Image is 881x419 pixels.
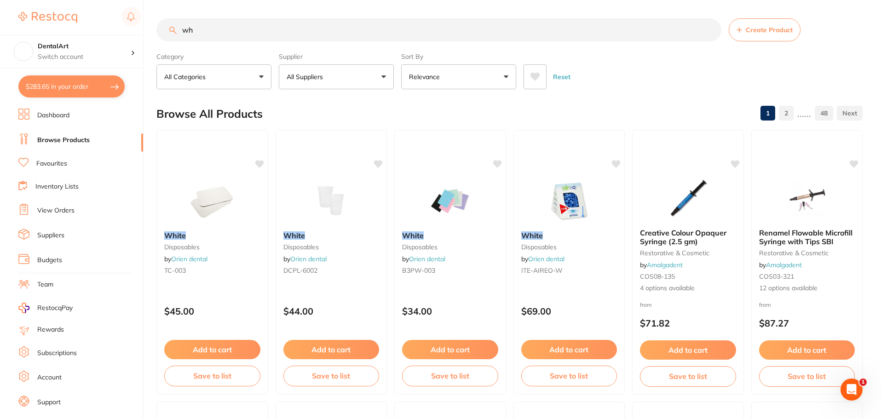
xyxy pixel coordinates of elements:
[283,366,380,386] button: Save to list
[171,255,207,263] a: Orien dental
[18,303,29,313] img: RestocqPay
[521,255,564,263] span: by
[759,272,794,281] span: COS03-321
[521,366,617,386] button: Save to list
[777,175,837,221] img: Renamel Flowable Microfill Syringe with Tips SBI
[283,306,380,316] p: $44.00
[521,306,617,316] p: $69.00
[283,255,327,263] span: by
[640,229,736,246] b: Creative Colour Opaquer Syringe (2.5 gm)
[640,340,736,360] button: Add to cart
[402,340,498,359] button: Add to cart
[283,231,380,240] b: White
[290,255,327,263] a: Orien dental
[759,340,855,360] button: Add to cart
[164,243,260,251] small: disposables
[164,72,209,81] p: All Categories
[37,398,61,407] a: Support
[647,261,683,269] a: Amalgadent
[287,72,327,81] p: All Suppliers
[164,266,186,275] span: TC-003
[37,304,73,313] span: RestocqPay
[759,249,855,257] small: restorative & cosmetic
[409,72,443,81] p: Relevance
[37,280,53,289] a: Team
[38,52,131,62] p: Switch account
[859,379,867,386] span: 1
[759,301,771,308] span: from
[279,52,394,61] label: Supplier
[759,284,855,293] span: 12 options available
[759,261,802,269] span: by
[37,231,64,240] a: Suppliers
[37,349,77,358] a: Subscriptions
[156,108,263,121] h2: Browse All Products
[402,306,498,316] p: $34.00
[729,18,800,41] button: Create Product
[37,206,75,215] a: View Orders
[640,366,736,386] button: Save to list
[37,256,62,265] a: Budgets
[18,303,73,313] a: RestocqPay
[521,266,563,275] span: ITE-AIREO-W
[640,228,726,246] span: Creative Colour Opaquer Syringe (2.5 gm)
[521,243,617,251] small: disposables
[283,340,380,359] button: Add to cart
[401,52,516,61] label: Sort By
[283,243,380,251] small: disposables
[164,306,260,316] p: $45.00
[401,64,516,89] button: Relevance
[640,272,675,281] span: COS08-135
[521,231,543,240] em: White
[550,64,573,89] button: Reset
[18,75,125,98] button: $283.65 in your order
[156,64,271,89] button: All Categories
[18,12,77,23] img: Restocq Logo
[521,340,617,359] button: Add to cart
[164,255,207,263] span: by
[640,318,736,328] p: $71.82
[283,231,305,240] em: White
[640,249,736,257] small: restorative & cosmetic
[640,301,652,308] span: from
[402,266,435,275] span: B3PW-003
[37,111,69,120] a: Dashboard
[164,231,260,240] b: White
[402,231,424,240] em: White
[37,325,64,334] a: Rewards
[420,178,480,224] img: White
[402,243,498,251] small: disposables
[759,318,855,328] p: $87.27
[760,104,775,122] a: 1
[18,7,77,28] a: Restocq Logo
[539,178,599,224] img: White
[38,42,131,51] h4: DentalArt
[759,229,855,246] b: Renamel Flowable Microfill Syringe with Tips SBI
[815,104,833,122] a: 48
[182,178,242,224] img: White
[779,104,794,122] a: 2
[528,255,564,263] a: Orien dental
[797,108,811,119] p: ......
[759,228,852,246] span: Renamel Flowable Microfill Syringe with Tips SBI
[279,64,394,89] button: All Suppliers
[164,340,260,359] button: Add to cart
[156,52,271,61] label: Category
[402,231,498,240] b: White
[37,373,62,382] a: Account
[164,366,260,386] button: Save to list
[766,261,802,269] a: Amalgadent
[36,159,67,168] a: Favourites
[283,266,317,275] span: DCPL-6002
[37,136,90,145] a: Browse Products
[402,366,498,386] button: Save to list
[746,26,793,34] span: Create Product
[640,284,736,293] span: 4 options available
[156,18,721,41] input: Search Products
[841,379,863,401] iframe: Intercom live chat
[521,231,617,240] b: White
[301,178,361,224] img: White
[14,42,33,61] img: DentalArt
[402,255,445,263] span: by
[35,182,79,191] a: Inventory Lists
